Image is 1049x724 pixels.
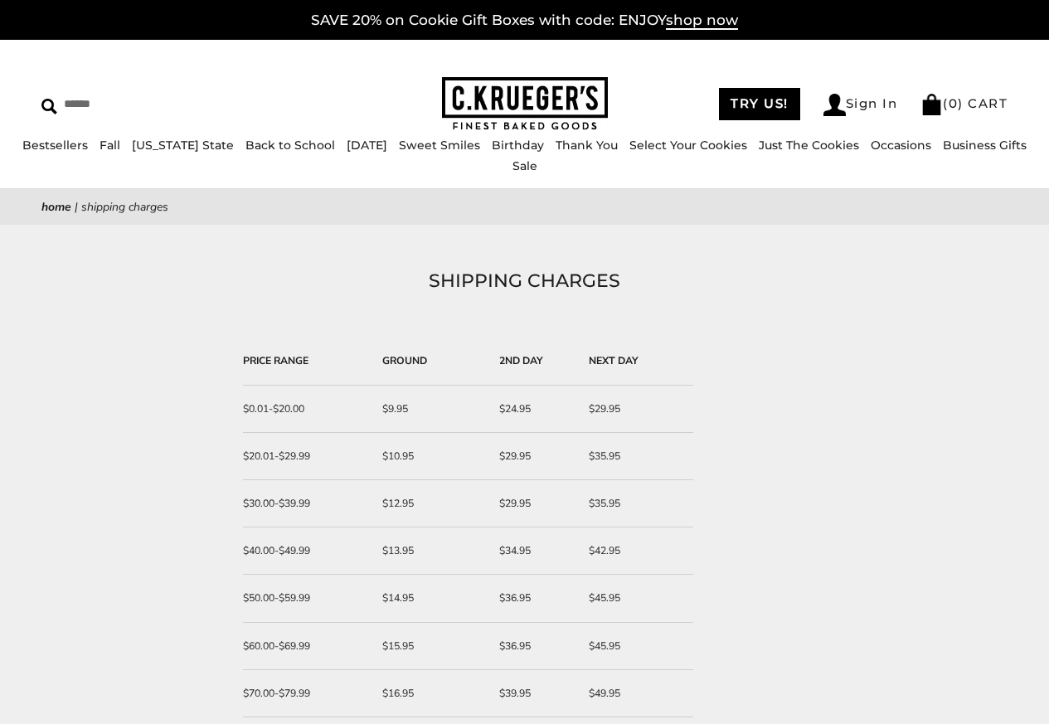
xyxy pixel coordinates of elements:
a: Fall [100,138,120,153]
span: shop now [666,12,738,30]
td: $13.95 [374,527,491,575]
a: Occasions [871,138,931,153]
td: $45.95 [580,575,693,622]
a: Home [41,199,71,215]
td: $34.95 [491,527,580,575]
input: Search [41,91,263,117]
a: Thank You [556,138,618,153]
td: $24.95 [491,386,580,433]
span: SHIPPING CHARGES [81,199,168,215]
img: Bag [920,94,943,115]
td: $49.95 [580,670,693,717]
td: $50.00-$59.99 [243,575,374,622]
h1: SHIPPING CHARGES [66,266,983,296]
td: $29.95 [580,386,693,433]
img: C.KRUEGER'S [442,77,608,131]
td: $16.95 [374,670,491,717]
td: $60.00-$69.99 [243,623,374,670]
td: $12.95 [374,480,491,527]
a: Select Your Cookies [629,138,747,153]
strong: NEXT DAY [589,354,639,367]
strong: 2ND DAY [499,354,543,367]
img: Account [823,94,846,116]
td: $35.95 [580,433,693,480]
td: $15.95 [374,623,491,670]
div: $30.00-$39.99 [243,495,366,512]
td: $40.00-$49.99 [243,527,374,575]
a: SAVE 20% on Cookie Gift Boxes with code: ENJOYshop now [311,12,738,30]
td: $42.95 [580,527,693,575]
a: Sweet Smiles [399,138,480,153]
a: [DATE] [347,138,387,153]
td: $45.95 [580,623,693,670]
img: Search [41,99,57,114]
td: $14.95 [374,575,491,622]
a: TRY US! [719,88,800,120]
span: 0 [949,95,959,111]
td: $70.00-$79.99 [243,670,374,717]
td: $36.95 [491,623,580,670]
a: (0) CART [920,95,1008,111]
nav: breadcrumbs [41,197,1008,216]
td: $0.01-$20.00 [243,386,374,433]
a: Business Gifts [943,138,1027,153]
td: $36.95 [491,575,580,622]
a: Bestsellers [22,138,88,153]
span: $20.01-$29.99 [243,449,310,463]
td: $9.95 [374,386,491,433]
a: Just The Cookies [759,138,859,153]
td: $29.95 [491,433,580,480]
a: Back to School [245,138,335,153]
a: [US_STATE] State [132,138,234,153]
a: Birthday [492,138,544,153]
td: $10.95 [374,433,491,480]
strong: GROUND [382,354,427,367]
strong: PRICE RANGE [243,354,308,367]
a: Sign In [823,94,898,116]
td: $39.95 [491,670,580,717]
td: $35.95 [580,480,693,527]
span: | [75,199,78,215]
a: Sale [512,158,537,173]
td: $29.95 [491,480,580,527]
